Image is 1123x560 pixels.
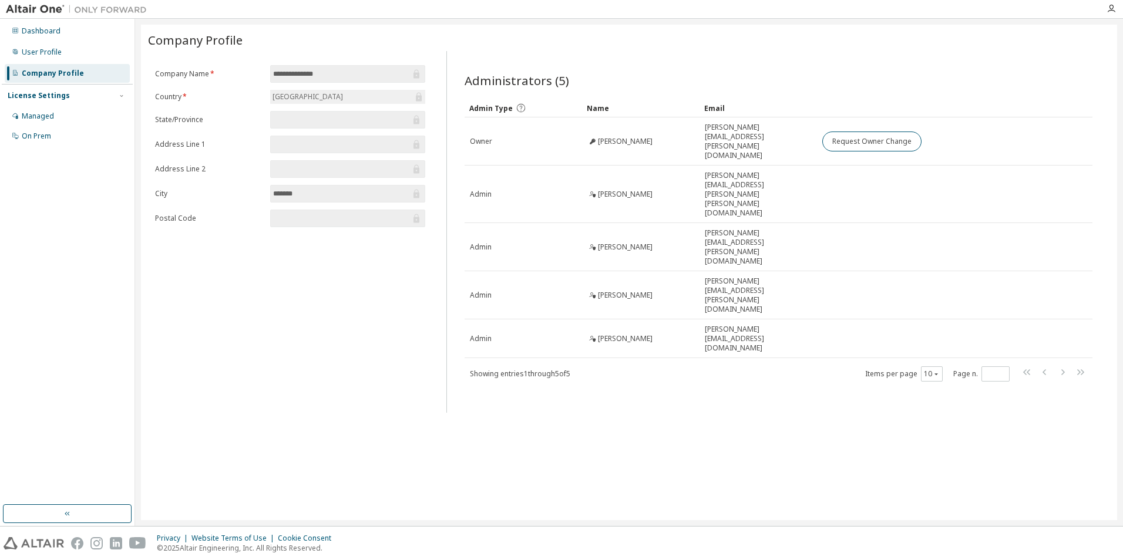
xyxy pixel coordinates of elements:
span: [PERSON_NAME][EMAIL_ADDRESS][PERSON_NAME][DOMAIN_NAME] [705,276,812,314]
div: Privacy [157,534,191,543]
span: Items per page [865,366,943,382]
label: Company Name [155,69,263,79]
img: Altair One [6,4,153,15]
span: [PERSON_NAME][EMAIL_ADDRESS][PERSON_NAME][DOMAIN_NAME] [705,123,812,160]
span: [PERSON_NAME] [598,334,653,343]
label: Postal Code [155,214,263,223]
img: youtube.svg [129,537,146,549]
div: Cookie Consent [278,534,338,543]
span: [PERSON_NAME][EMAIL_ADDRESS][DOMAIN_NAME] [705,325,812,353]
label: Country [155,92,263,102]
span: [PERSON_NAME] [598,242,653,252]
img: altair_logo.svg [4,537,64,549]
button: 10 [924,369,940,379]
div: Company Profile [22,69,84,78]
div: License Settings [8,91,70,100]
span: [PERSON_NAME] [598,190,653,199]
span: Admin Type [469,103,513,113]
button: Request Owner Change [822,131,922,151]
img: facebook.svg [71,537,83,549]
label: City [155,189,263,198]
span: Admin [470,334,492,343]
div: Dashboard [22,26,60,36]
span: [PERSON_NAME][EMAIL_ADDRESS][PERSON_NAME][DOMAIN_NAME] [705,228,812,266]
div: [GEOGRAPHIC_DATA] [270,90,425,104]
div: Managed [22,112,54,121]
span: [PERSON_NAME] [598,137,653,146]
p: © 2025 Altair Engineering, Inc. All Rights Reserved. [157,543,338,553]
label: State/Province [155,115,263,124]
img: linkedin.svg [110,537,122,549]
span: [PERSON_NAME] [598,291,653,300]
span: Company Profile [148,32,243,48]
label: Address Line 2 [155,164,263,174]
span: Page n. [953,366,1010,382]
div: [GEOGRAPHIC_DATA] [271,90,345,103]
img: instagram.svg [90,537,103,549]
span: Owner [470,137,492,146]
span: Admin [470,291,492,300]
div: On Prem [22,131,51,141]
span: [PERSON_NAME][EMAIL_ADDRESS][PERSON_NAME][PERSON_NAME][DOMAIN_NAME] [705,171,812,218]
label: Address Line 1 [155,140,263,149]
div: Website Terms of Use [191,534,278,543]
span: Admin [470,242,492,252]
span: Administrators (5) [465,72,569,89]
span: Admin [470,190,492,199]
div: User Profile [22,48,62,57]
span: Showing entries 1 through 5 of 5 [470,369,570,379]
div: Name [587,99,695,117]
div: Email [704,99,812,117]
